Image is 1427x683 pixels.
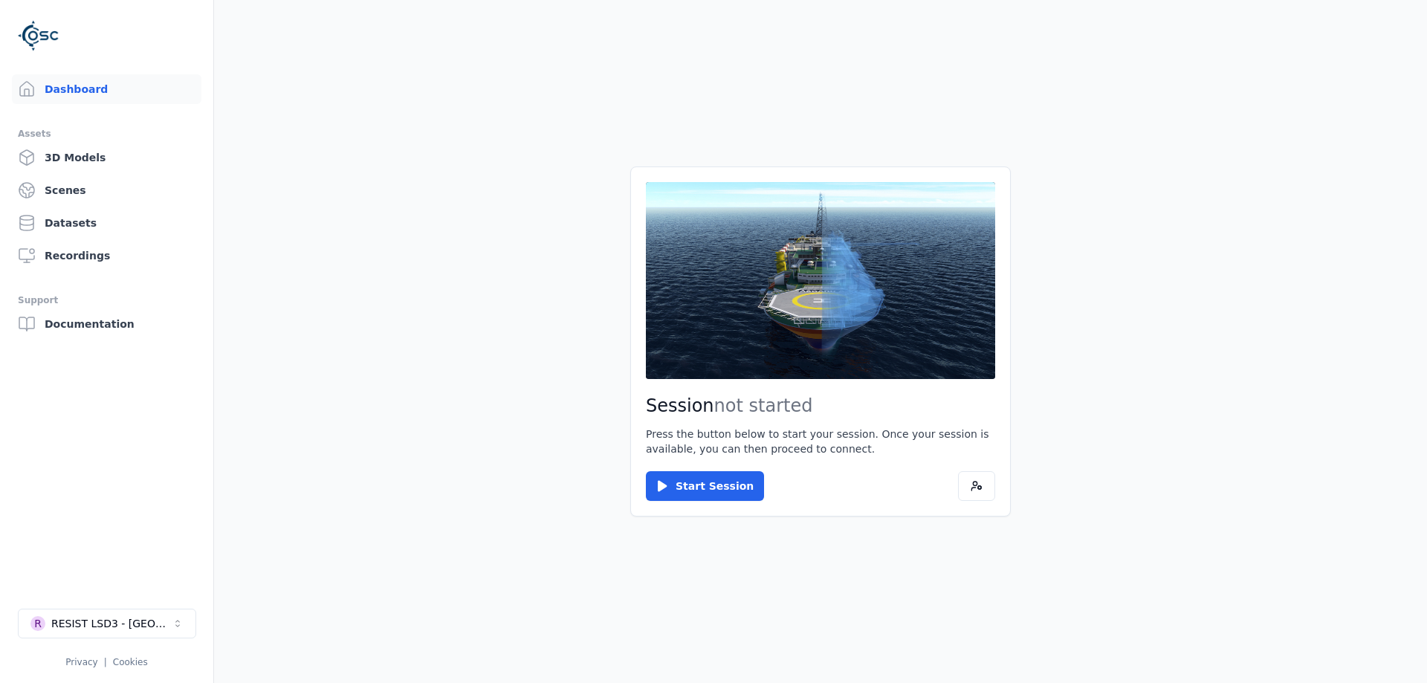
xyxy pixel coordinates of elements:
[18,125,195,143] div: Assets
[104,657,107,667] span: |
[714,395,813,416] span: not started
[51,616,172,631] div: RESIST LSD3 - [GEOGRAPHIC_DATA]
[12,208,201,238] a: Datasets
[12,175,201,205] a: Scenes
[18,609,196,638] button: Select a workspace
[12,143,201,172] a: 3D Models
[12,74,201,104] a: Dashboard
[65,657,97,667] a: Privacy
[30,616,45,631] div: R
[646,427,995,456] p: Press the button below to start your session. Once your session is available, you can then procee...
[113,657,148,667] a: Cookies
[646,471,764,501] button: Start Session
[12,241,201,271] a: Recordings
[12,309,201,339] a: Documentation
[18,15,59,56] img: Logo
[646,394,995,418] h2: Session
[18,291,195,309] div: Support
